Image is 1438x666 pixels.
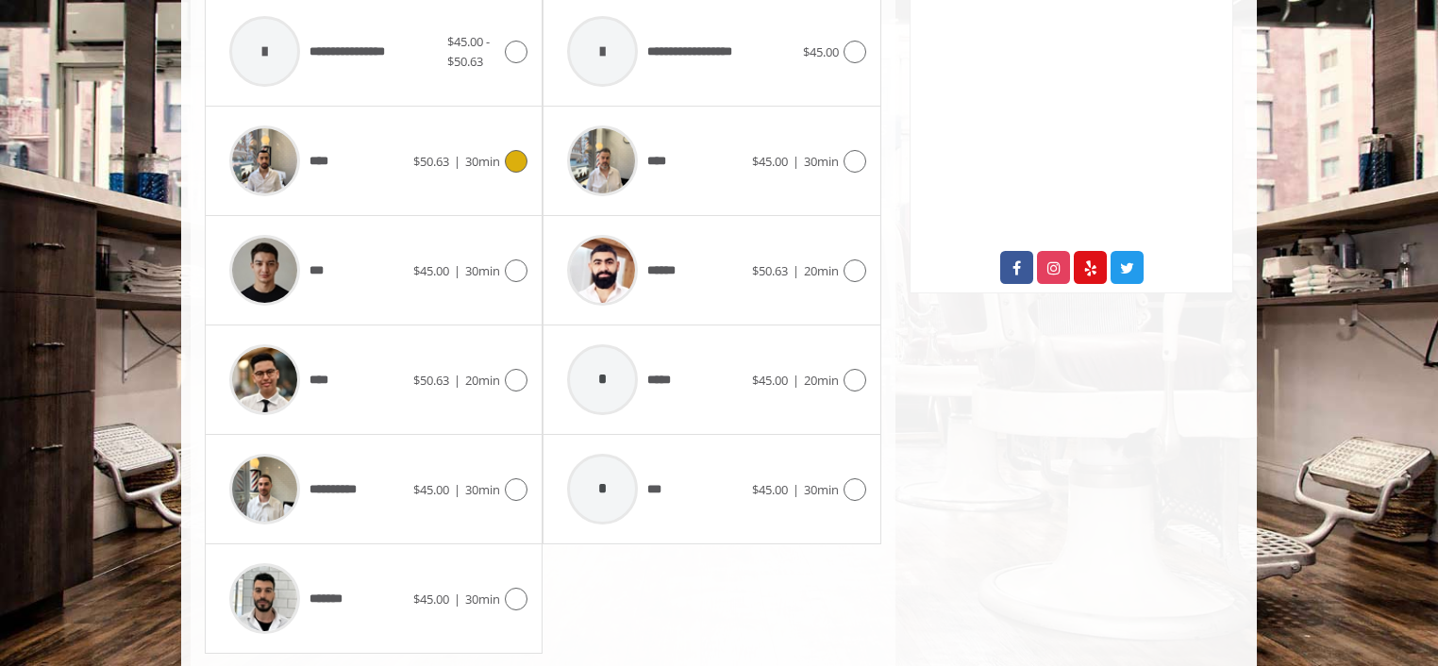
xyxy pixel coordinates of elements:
[804,372,839,389] span: 20min
[454,372,460,389] span: |
[413,153,449,170] span: $50.63
[752,481,788,498] span: $45.00
[454,481,460,498] span: |
[793,481,799,498] span: |
[454,153,460,170] span: |
[413,481,449,498] span: $45.00
[413,372,449,389] span: $50.63
[454,591,460,608] span: |
[465,262,500,279] span: 30min
[752,153,788,170] span: $45.00
[465,153,500,170] span: 30min
[804,481,839,498] span: 30min
[793,262,799,279] span: |
[804,153,839,170] span: 30min
[413,591,449,608] span: $45.00
[454,262,460,279] span: |
[803,43,839,60] span: $45.00
[465,481,500,498] span: 30min
[804,262,839,279] span: 20min
[465,372,500,389] span: 20min
[447,33,490,70] span: $45.00 - $50.63
[752,372,788,389] span: $45.00
[752,262,788,279] span: $50.63
[793,372,799,389] span: |
[793,153,799,170] span: |
[413,262,449,279] span: $45.00
[465,591,500,608] span: 30min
